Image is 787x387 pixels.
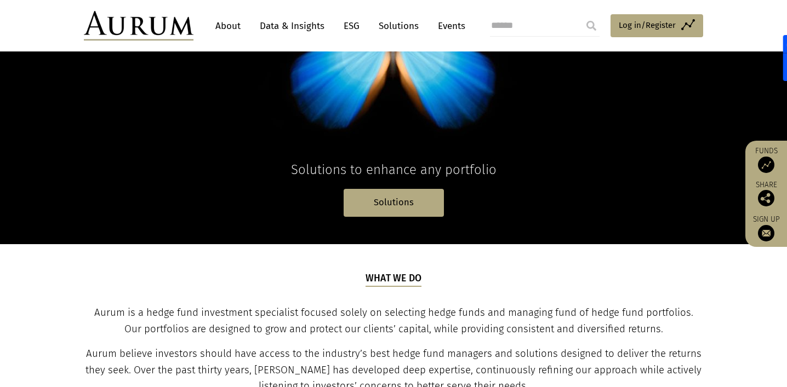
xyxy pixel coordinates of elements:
a: Events [432,16,465,36]
span: Aurum is a hedge fund investment specialist focused solely on selecting hedge funds and managing ... [94,307,693,335]
a: About [210,16,246,36]
a: Data & Insights [254,16,330,36]
img: Sign up to our newsletter [758,225,774,241]
a: Solutions [373,16,424,36]
span: Log in/Register [619,19,676,32]
a: Funds [751,146,782,173]
img: Access Funds [758,157,774,173]
a: Sign up [751,215,782,241]
input: Submit [580,15,602,37]
a: Log in/Register [611,14,703,37]
img: Share this post [758,190,774,206]
a: ESG [338,16,365,36]
img: Aurum [84,11,193,41]
div: Share [751,181,782,206]
h5: What we do [366,272,422,287]
span: Solutions to enhance any portfolio [291,162,497,177]
a: Solutions [344,189,444,217]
